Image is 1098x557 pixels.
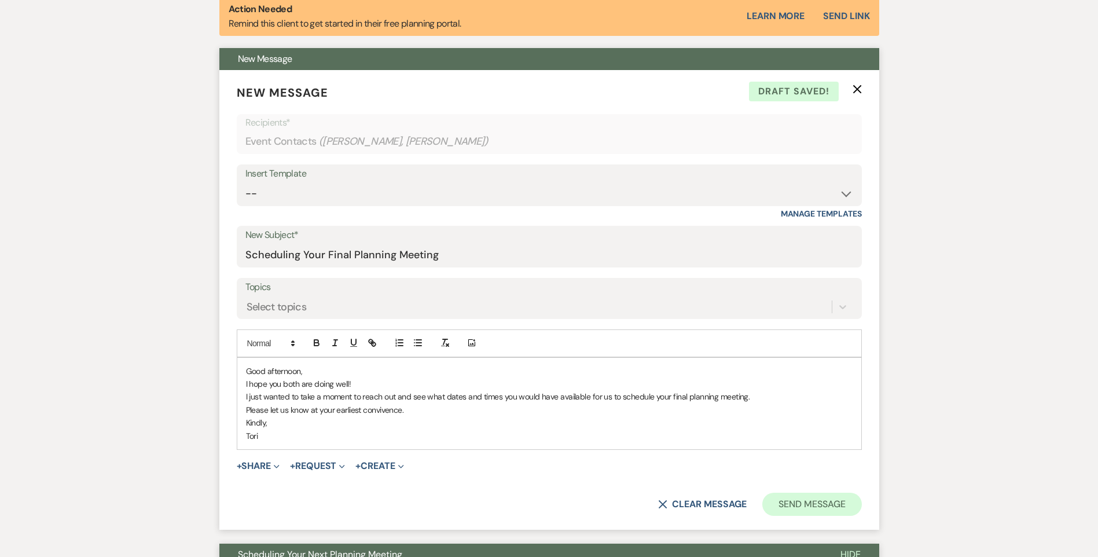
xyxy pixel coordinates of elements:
[823,12,869,21] button: Send Link
[237,461,242,471] span: +
[245,227,853,244] label: New Subject*
[246,365,853,378] p: Good afternoon,
[229,2,461,31] p: Remind this client to get started in their free planning portal.
[290,461,345,471] button: Request
[238,53,292,65] span: New Message
[246,378,853,390] p: I hope you both are doing well!
[749,82,839,101] span: Draft saved!
[246,416,853,429] p: Kindly,
[246,430,853,442] p: Tori
[762,493,861,516] button: Send Message
[319,134,489,149] span: ( [PERSON_NAME], [PERSON_NAME] )
[290,461,295,471] span: +
[245,279,853,296] label: Topics
[229,3,292,15] strong: Action Needed
[237,85,328,100] span: New Message
[658,500,746,509] button: Clear message
[781,208,862,219] a: Manage Templates
[237,461,280,471] button: Share
[245,115,853,130] p: Recipients*
[355,461,361,471] span: +
[245,166,853,182] div: Insert Template
[245,130,853,153] div: Event Contacts
[747,9,805,23] a: Learn More
[246,390,853,403] p: I just wanted to take a moment to reach out and see what dates and times you would have available...
[355,461,403,471] button: Create
[246,404,853,416] p: Please let us know at your earliest convivence.
[247,299,307,314] div: Select topics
